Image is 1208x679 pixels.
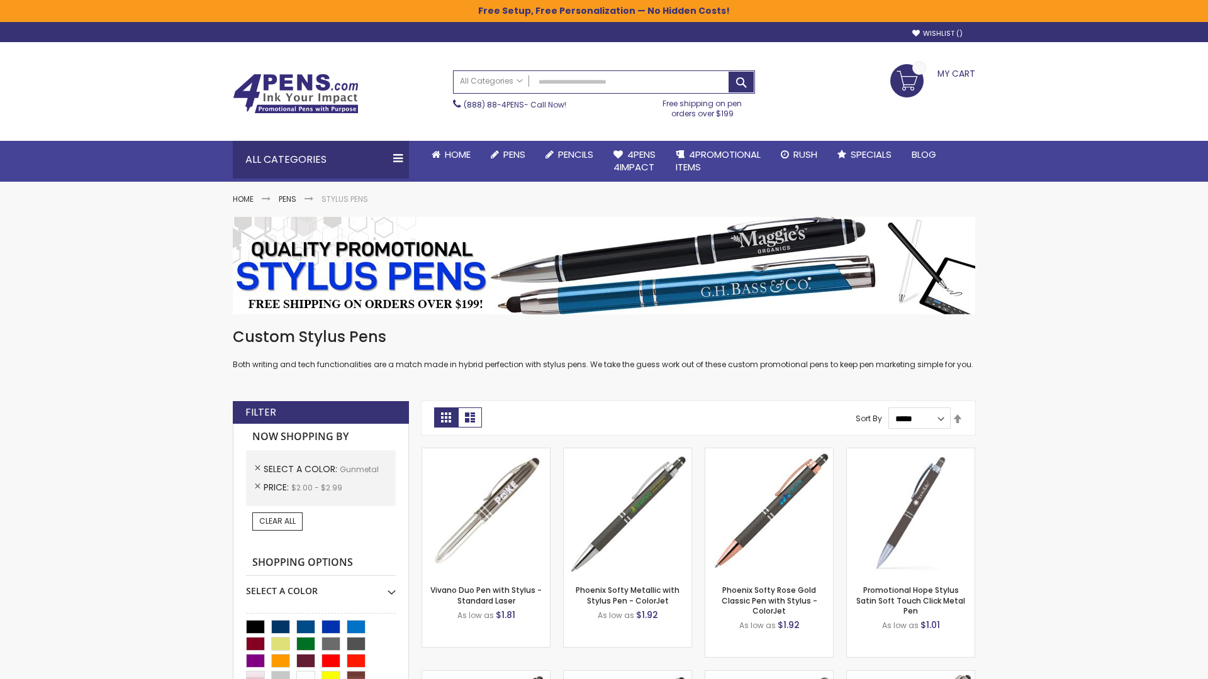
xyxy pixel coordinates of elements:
a: Vivano Duo Pen with Stylus - Standard Laser [430,585,542,605]
a: All Categories [454,71,529,92]
strong: Filter [245,406,276,419]
a: Blog [902,141,946,168]
a: Pencils [535,141,603,168]
img: 4Pens Custom Pens and Promotional Products [233,74,359,114]
img: Phoenix Softy Metallic with Stylus Pen - ColorJet-Gunmetal [564,448,691,576]
a: Vivano Duo Pen with Stylus - Standard Laser-Gunmetal [422,448,550,458]
span: Price [264,481,291,494]
span: $1.92 [778,619,800,631]
span: Gunmetal [340,464,379,475]
span: All Categories [460,76,523,86]
span: As low as [457,610,494,621]
span: Blog [912,148,936,161]
div: Free shipping on pen orders over $199 [650,94,756,119]
span: $1.92 [636,609,658,621]
a: Phoenix Softy Rose Gold Classic Pen with Stylus - ColorJet [722,585,817,616]
img: Phoenix Softy Rose Gold Classic Pen with Stylus - ColorJet-Gunmetal [705,448,833,576]
div: Select A Color [246,576,396,597]
a: 4PROMOTIONALITEMS [666,141,771,182]
strong: Now Shopping by [246,424,396,450]
img: Vivano Duo Pen with Stylus - Standard Laser-Gunmetal [422,448,550,576]
span: Select A Color [264,463,340,475]
a: 4Pens4impact [603,141,666,182]
a: Phoenix Softy Metallic with Stylus Pen - ColorJet [576,585,679,605]
h1: Custom Stylus Pens [233,327,975,347]
span: $2.00 - $2.99 [291,482,342,493]
span: - Call Now! [464,99,566,110]
strong: Grid [434,407,458,428]
span: Rush [793,148,817,161]
span: Pens [503,148,525,161]
a: Promotional Hope Stylus Satin Soft Touch Click Metal Pen-Gunmetal [847,448,975,458]
a: Home [422,141,481,168]
span: Clear All [259,516,296,526]
a: Clear All [252,512,303,530]
span: As low as [598,610,634,621]
img: Promotional Hope Stylus Satin Soft Touch Click Metal Pen-Gunmetal [847,448,975,576]
div: All Categories [233,141,409,179]
a: Phoenix Softy Metallic with Stylus Pen - ColorJet-Gunmetal [564,448,691,458]
label: Sort By [856,413,882,424]
span: Specials [851,148,892,161]
a: Wishlist [912,29,963,38]
span: As low as [882,620,919,631]
span: As low as [739,620,776,631]
a: Pens [481,141,535,168]
a: Specials [827,141,902,168]
span: Home [445,148,471,161]
a: Pens [279,194,296,204]
a: Home [233,194,254,204]
a: Promotional Hope Stylus Satin Soft Touch Click Metal Pen [856,585,965,616]
span: $1.01 [920,619,940,631]
span: 4Pens 4impact [613,148,656,174]
span: 4PROMOTIONAL ITEMS [676,148,761,174]
strong: Stylus Pens [322,194,368,204]
strong: Shopping Options [246,549,396,577]
img: Stylus Pens [233,217,975,314]
span: Pencils [558,148,593,161]
a: Phoenix Softy Rose Gold Classic Pen with Stylus - ColorJet-Gunmetal [705,448,833,458]
a: Rush [771,141,827,168]
a: (888) 88-4PENS [464,99,524,110]
div: Both writing and tech functionalities are a match made in hybrid perfection with stylus pens. We ... [233,327,975,370]
span: $1.81 [496,609,515,621]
